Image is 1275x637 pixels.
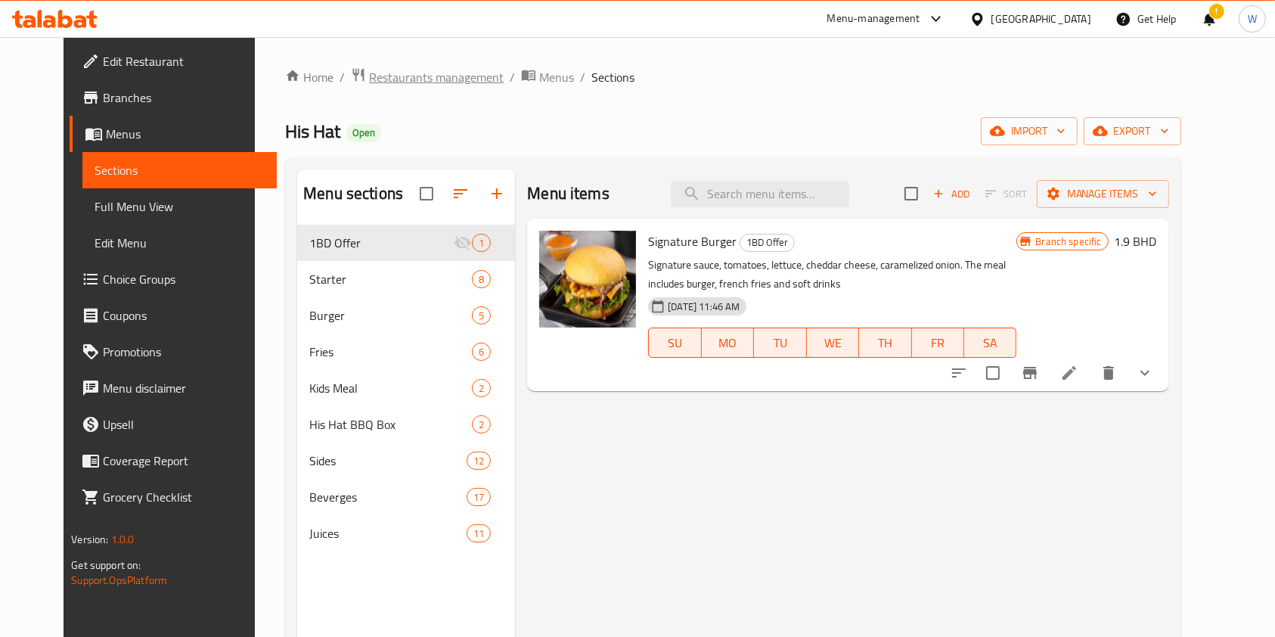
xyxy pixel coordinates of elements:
[103,488,265,506] span: Grocery Checklist
[71,555,141,575] span: Get support on:
[297,261,515,297] div: Starter8
[103,270,265,288] span: Choice Groups
[309,234,454,252] span: 1BD Offer
[103,306,265,325] span: Coupons
[111,530,135,549] span: 1.0.0
[103,379,265,397] span: Menu disclaimer
[346,126,381,139] span: Open
[1084,117,1181,145] button: export
[977,357,1009,389] span: Select to update
[648,328,701,358] button: SU
[467,524,491,542] div: items
[813,332,853,354] span: WE
[71,530,108,549] span: Version:
[655,332,695,354] span: SU
[103,415,265,433] span: Upsell
[309,415,472,433] span: His Hat BBQ Box
[285,68,333,86] a: Home
[648,230,737,253] span: Signature Burger
[303,182,403,205] h2: Menu sections
[285,114,340,148] span: His Hat
[760,332,800,354] span: TU
[671,181,849,207] input: search
[473,236,490,250] span: 1
[1136,364,1154,382] svg: Show Choices
[1096,122,1169,141] span: export
[702,328,754,358] button: MO
[1115,231,1157,252] h6: 1.9 BHD
[309,270,472,288] span: Starter
[931,185,972,203] span: Add
[662,300,746,314] span: [DATE] 11:46 AM
[827,10,920,28] div: Menu-management
[70,334,277,370] a: Promotions
[927,182,976,206] span: Add item
[467,488,491,506] div: items
[740,234,794,251] span: 1BD Offer
[369,68,504,86] span: Restaurants management
[411,178,442,210] span: Select all sections
[309,488,467,506] span: Beverges
[472,379,491,397] div: items
[510,68,515,86] li: /
[580,68,585,86] li: /
[521,67,574,87] a: Menus
[70,116,277,152] a: Menus
[70,370,277,406] a: Menu disclaimer
[82,225,277,261] a: Edit Menu
[976,182,1037,206] span: Select section first
[70,443,277,479] a: Coverage Report
[539,231,636,328] img: Signature Burger
[309,306,472,325] span: Burger
[473,418,490,432] span: 2
[82,188,277,225] a: Full Menu View
[297,370,515,406] div: Kids Meal2
[351,67,504,87] a: Restaurants management
[103,89,265,107] span: Branches
[71,570,167,590] a: Support.OpsPlatform
[1049,185,1157,204] span: Manage items
[467,454,490,468] span: 12
[865,332,905,354] span: TH
[467,452,491,470] div: items
[297,297,515,334] div: Burger5
[981,117,1078,145] button: import
[473,381,490,396] span: 2
[991,11,1091,27] div: [GEOGRAPHIC_DATA]
[472,270,491,288] div: items
[70,261,277,297] a: Choice Groups
[993,122,1066,141] span: import
[859,328,911,358] button: TH
[964,328,1016,358] button: SA
[1012,355,1048,391] button: Branch-specific-item
[309,379,472,397] span: Kids Meal
[467,527,490,541] span: 11
[297,406,515,443] div: His Hat BBQ Box2
[740,234,795,252] div: 1BD Offer
[472,306,491,325] div: items
[970,332,1010,354] span: SA
[309,524,467,542] span: Juices
[1248,11,1257,27] span: W
[297,334,515,370] div: Fries6
[309,452,467,470] span: Sides
[473,272,490,287] span: 8
[297,479,515,515] div: Beverges17
[297,443,515,479] div: Sides12
[539,68,574,86] span: Menus
[473,309,490,323] span: 5
[346,124,381,142] div: Open
[918,332,958,354] span: FR
[708,332,748,354] span: MO
[103,452,265,470] span: Coverage Report
[927,182,976,206] button: Add
[297,515,515,552] div: Juices11
[1029,235,1107,249] span: Branch specific
[591,68,634,86] span: Sections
